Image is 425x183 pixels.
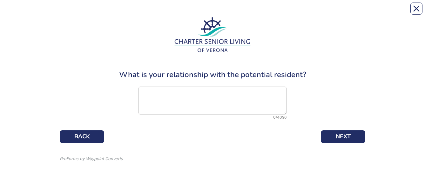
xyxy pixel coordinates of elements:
[60,130,104,143] button: BACK
[410,3,422,15] button: Close
[60,156,123,162] div: ProForms by Waypoint Converts
[60,69,365,80] div: What is your relationship with the potential resident?
[173,16,252,54] img: 8e9c4341-35a6-4778-bf7d-28fd733637aa.png
[321,130,365,143] button: NEXT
